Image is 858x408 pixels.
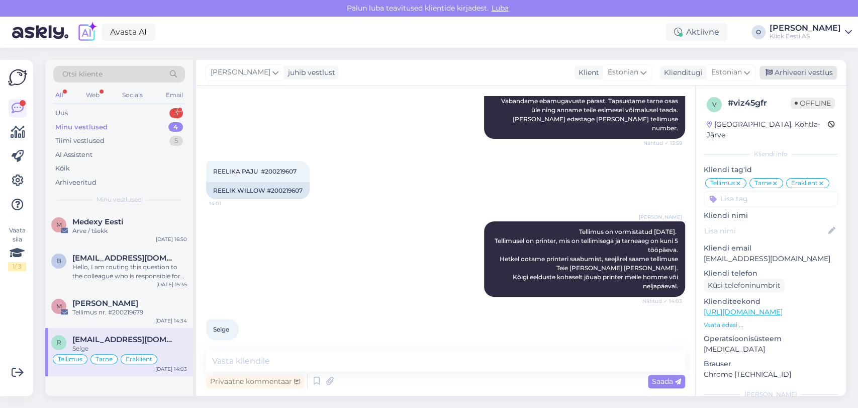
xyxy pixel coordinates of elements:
[168,122,183,132] div: 4
[84,89,102,102] div: Web
[759,66,837,79] div: Arhiveeri vestlus
[72,254,177,263] span: borismeldre@gmail.com
[56,221,62,228] span: M
[164,89,185,102] div: Email
[211,67,270,78] span: [PERSON_NAME]
[712,101,716,108] span: v
[770,24,852,40] a: [PERSON_NAME]Klick Eesti AS
[704,334,838,344] p: Operatsioonisüsteem
[666,23,727,41] div: Aktiivne
[126,356,152,362] span: Eraklient
[704,279,785,292] div: Küsi telefoninumbrit
[72,217,123,226] span: Medexy Eesti
[704,243,838,254] p: Kliendi email
[8,68,27,87] img: Askly Logo
[213,325,229,333] span: Selge
[704,165,838,175] p: Kliendi tag'id
[57,339,61,346] span: r
[711,67,742,78] span: Estonian
[791,180,818,186] span: Eraklient
[791,98,835,109] span: Offline
[751,25,766,39] div: O
[608,67,638,78] span: Estonian
[206,375,304,388] div: Privaatne kommentaar
[495,228,680,290] span: Tellimus on vormistatud [DATE]. Tellimusel on printer, mis on tellimisega ja tarneaeg on kuni 5 t...
[489,4,512,13] span: Luba
[770,24,841,32] div: [PERSON_NAME]
[55,150,92,160] div: AI Assistent
[652,377,681,386] span: Saada
[155,317,187,324] div: [DATE] 14:34
[639,213,682,221] span: [PERSON_NAME]
[96,356,113,362] span: Tarne
[8,226,26,271] div: Vaata siia
[660,67,703,78] div: Klienditugi
[575,67,599,78] div: Klient
[72,263,187,281] div: Hello, I am routing this question to the colleague who is responsible for this topic. The reply m...
[55,108,68,118] div: Uus
[72,299,138,308] span: Matti Rebbase
[56,302,62,310] span: M
[728,97,791,109] div: # viz45gfr
[704,369,838,380] p: Chrome [TECHNICAL_ID]
[707,119,828,140] div: [GEOGRAPHIC_DATA], Kohtla-Järve
[704,225,826,236] input: Lisa nimi
[72,335,177,344] span: reljuzka@gmail.com
[284,67,335,78] div: juhib vestlust
[209,341,247,348] span: 14:03
[120,89,145,102] div: Socials
[770,32,841,40] div: Klick Eesti AS
[704,359,838,369] p: Brauser
[704,268,838,279] p: Kliendi telefon
[62,69,103,79] span: Otsi kliente
[704,149,838,158] div: Kliendi info
[704,307,783,316] a: [URL][DOMAIN_NAME]
[72,344,187,353] div: Selge
[710,180,735,186] span: Tellimus
[8,262,26,271] div: 1 / 3
[55,136,105,146] div: Tiimi vestlused
[155,365,187,373] div: [DATE] 14:03
[53,89,65,102] div: All
[704,296,838,307] p: Klienditeekond
[213,168,297,175] span: REELIKA PAJU #200219607
[206,182,310,199] div: REELIK WILLOW #200219607
[704,344,838,355] p: [MEDICAL_DATA]
[102,24,155,41] a: Avasta AI
[169,108,183,118] div: 3
[58,356,82,362] span: Tellimus
[72,226,187,235] div: Arve / tšekk
[156,235,187,243] div: [DATE] 16:50
[704,191,838,206] input: Lisa tag
[704,390,838,399] div: [PERSON_NAME]
[642,297,682,305] span: Nähtud ✓ 14:03
[97,195,142,204] span: Minu vestlused
[643,139,682,147] span: Nähtud ✓ 13:59
[169,136,183,146] div: 5
[209,200,247,207] span: 14:01
[704,320,838,330] p: Vaata edasi ...
[754,180,772,186] span: Tarne
[76,22,98,43] img: explore-ai
[704,210,838,221] p: Kliendi nimi
[57,257,61,265] span: b
[704,254,838,264] p: [EMAIL_ADDRESS][DOMAIN_NAME]
[72,308,187,317] div: Tellimus nr. #200219679
[55,178,97,188] div: Arhiveeritud
[156,281,187,288] div: [DATE] 15:35
[55,122,108,132] div: Minu vestlused
[55,164,70,174] div: Kõik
